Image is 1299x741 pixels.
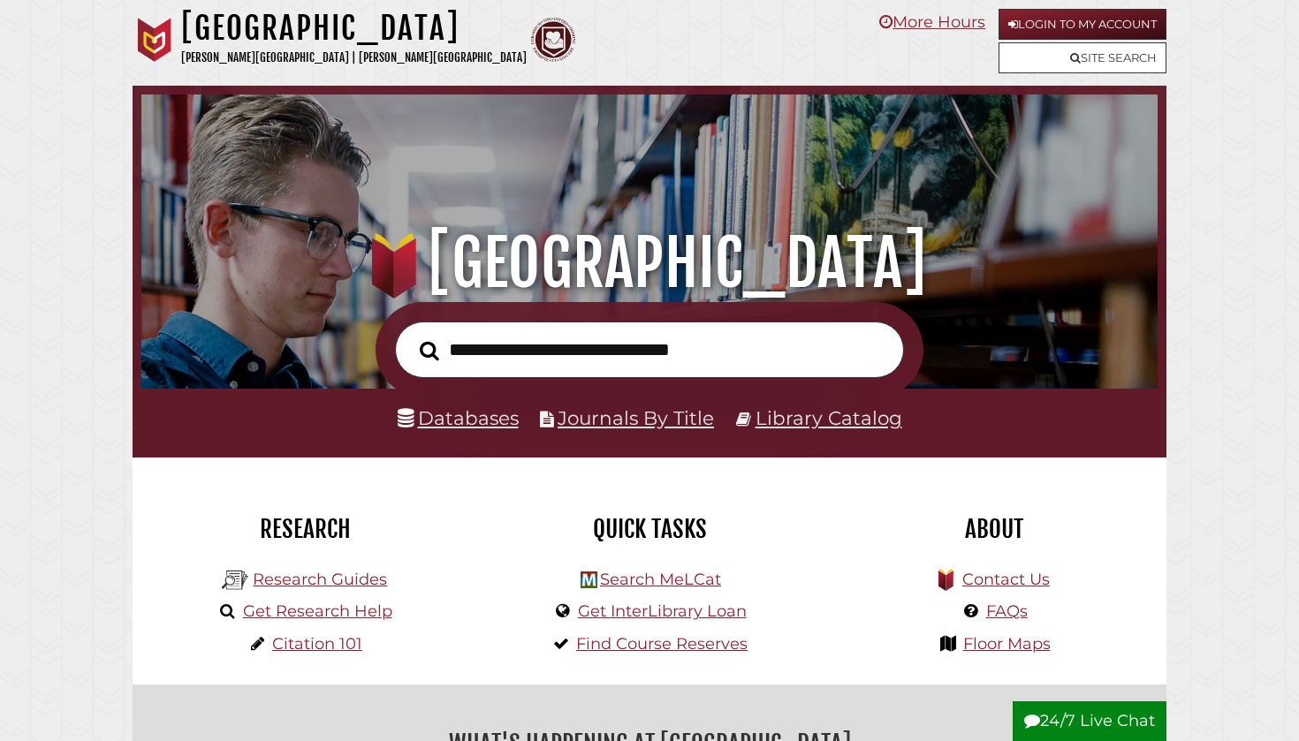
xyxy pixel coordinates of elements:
[398,406,519,429] a: Databases
[756,406,902,429] a: Library Catalog
[963,634,1051,654] a: Floor Maps
[835,514,1153,544] h2: About
[578,601,747,621] a: Get InterLibrary Loan
[243,601,392,621] a: Get Research Help
[222,567,248,594] img: Hekman Library Logo
[181,48,527,68] p: [PERSON_NAME][GEOGRAPHIC_DATA] | [PERSON_NAME][GEOGRAPHIC_DATA]
[272,634,362,654] a: Citation 101
[490,514,809,544] h2: Quick Tasks
[600,570,721,589] a: Search MeLCat
[411,336,448,366] button: Search
[146,514,464,544] h2: Research
[879,12,985,32] a: More Hours
[986,601,1028,621] a: FAQs
[161,224,1138,302] h1: [GEOGRAPHIC_DATA]
[558,406,714,429] a: Journals By Title
[181,9,527,48] h1: [GEOGRAPHIC_DATA]
[999,9,1166,40] a: Login to My Account
[962,570,1050,589] a: Contact Us
[253,570,387,589] a: Research Guides
[581,571,597,588] img: Hekman Library Logo
[999,42,1166,73] a: Site Search
[576,634,748,654] a: Find Course Reserves
[420,340,439,361] i: Search
[133,18,177,62] img: Calvin University
[531,18,575,62] img: Calvin Theological Seminary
